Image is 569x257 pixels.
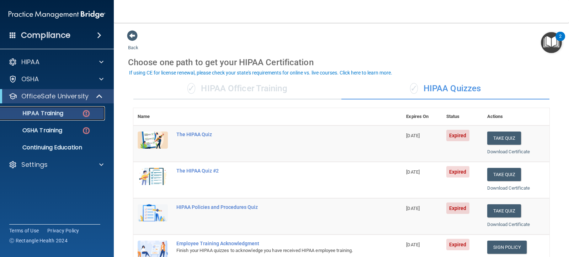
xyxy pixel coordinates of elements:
div: HIPAA Policies and Procedures Quiz [176,204,366,210]
button: Take Quiz [487,204,521,217]
button: Take Quiz [487,168,521,181]
a: HIPAA [9,58,103,66]
span: Expired [446,239,469,250]
div: Choose one path to get your HIPAA Certification [128,52,555,73]
p: OfficeSafe University [21,92,89,101]
a: OSHA [9,75,103,83]
div: The HIPAA Quiz #2 [176,168,366,174]
div: Employee Training Acknowledgment [176,241,366,246]
span: ✓ [187,83,195,94]
p: OSHA Training [5,127,62,134]
p: HIPAA Training [5,110,63,117]
button: Open Resource Center, 2 new notifications [541,32,562,53]
div: If using CE for license renewal, please check your state's requirements for online vs. live cours... [129,70,392,75]
a: OfficeSafe University [9,92,103,101]
span: [DATE] [406,242,420,247]
a: Download Certificate [487,222,530,227]
div: HIPAA Quizzes [341,78,549,99]
th: Actions [483,108,549,125]
div: The HIPAA Quiz [176,132,366,137]
span: Expired [446,166,469,178]
a: Download Certificate [487,185,530,191]
img: danger-circle.6113f641.png [82,109,91,118]
span: [DATE] [406,169,420,175]
img: PMB logo [9,7,105,22]
a: Back [128,36,138,50]
button: If using CE for license renewal, please check your state's requirements for online vs. live cours... [128,69,393,76]
th: Expires On [402,108,442,125]
h4: Compliance [21,30,70,40]
span: [DATE] [406,133,420,138]
a: Terms of Use [9,227,39,234]
div: 2 [559,36,562,46]
th: Status [442,108,483,125]
p: OSHA [21,75,39,83]
p: HIPAA [21,58,39,66]
a: Sign Policy [487,241,527,254]
div: HIPAA Officer Training [133,78,341,99]
span: Expired [446,202,469,214]
span: [DATE] [406,206,420,211]
a: Settings [9,160,103,169]
span: ✓ [410,83,418,94]
button: Take Quiz [487,132,521,145]
a: Download Certificate [487,149,530,154]
div: Finish your HIPAA quizzes to acknowledge you have received HIPAA employee training. [176,246,366,255]
p: Settings [21,160,48,169]
a: Privacy Policy [47,227,79,234]
img: danger-circle.6113f641.png [82,126,91,135]
span: Expired [446,130,469,141]
span: Ⓒ Rectangle Health 2024 [9,237,68,244]
th: Name [133,108,172,125]
p: Continuing Education [5,144,102,151]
